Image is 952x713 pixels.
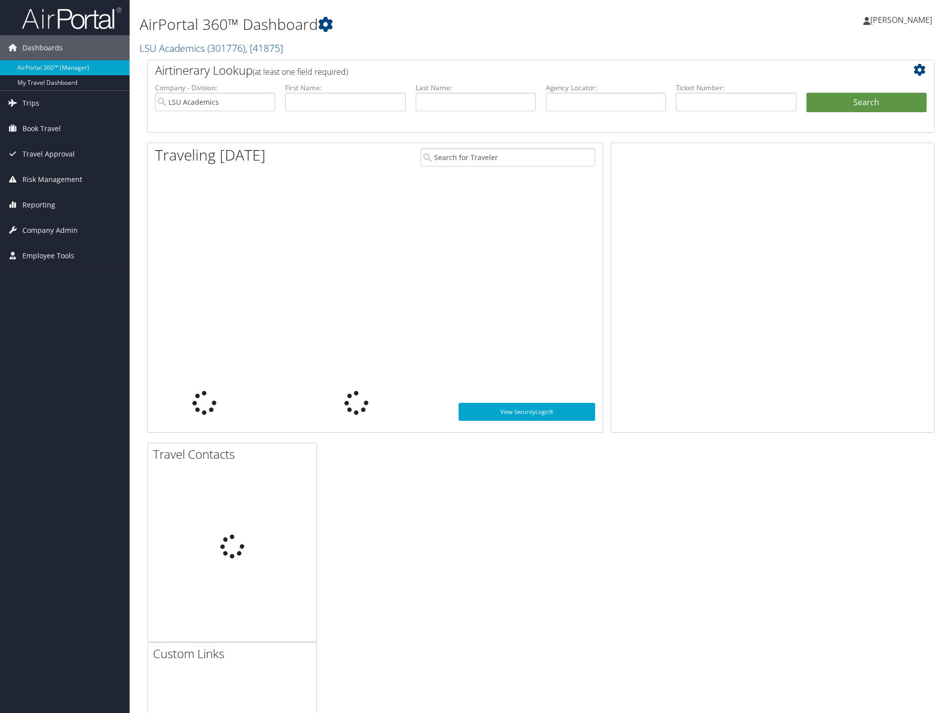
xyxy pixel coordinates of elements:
label: Ticket Number: [676,83,796,93]
span: , [ 41875 ] [245,41,283,55]
label: Last Name: [416,83,536,93]
label: Company - Division: [155,83,275,93]
h2: Airtinerary Lookup [155,62,861,79]
input: Search for Traveler [421,148,596,167]
span: (at least one field required) [253,66,348,77]
a: LSU Academics [140,41,283,55]
h2: Travel Contacts [153,446,317,463]
span: Dashboards [22,35,63,60]
span: ( 301776 ) [207,41,245,55]
button: Search [806,93,927,113]
span: Travel Approval [22,142,75,167]
span: Reporting [22,192,55,217]
span: Company Admin [22,218,78,243]
span: [PERSON_NAME] [870,14,932,25]
a: [PERSON_NAME] [863,5,942,35]
h1: AirPortal 360™ Dashboard [140,14,674,35]
span: Employee Tools [22,243,74,268]
a: View SecurityLogic® [459,403,595,421]
span: Book Travel [22,116,61,141]
img: airportal-logo.png [22,6,122,30]
label: Agency Locator: [546,83,666,93]
span: Trips [22,91,39,116]
span: Risk Management [22,167,82,192]
label: First Name: [285,83,405,93]
h1: Traveling [DATE] [155,145,266,166]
